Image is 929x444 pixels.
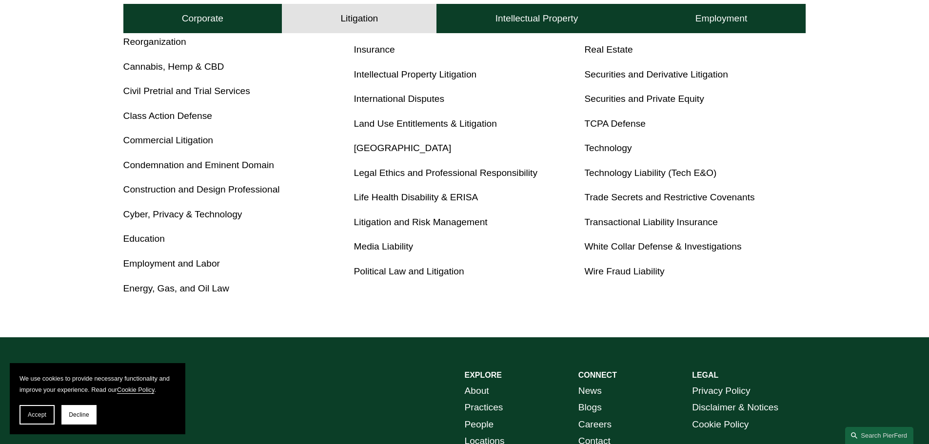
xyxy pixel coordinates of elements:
strong: LEGAL [692,371,718,379]
a: Real Estate [584,44,633,55]
a: Privacy Policy [692,383,750,400]
a: Cannabis, Hemp & CBD [123,61,224,72]
a: Disclaimer & Notices [692,399,778,416]
strong: CONNECT [578,371,617,379]
a: Class Action Defense [123,111,212,121]
a: Condemnation and Eminent Domain [123,160,274,170]
a: Land Use Entitlements & Litigation [354,118,497,129]
section: Cookie banner [10,363,185,434]
span: Accept [28,411,46,418]
a: Cookie Policy [692,416,749,433]
a: Litigation and Risk Management [354,217,488,227]
p: We use cookies to provide necessary functionality and improve your experience. Read our . [20,373,176,395]
a: Life Health Disability & ERISA [354,192,478,202]
a: Employment and Labor [123,258,220,269]
a: Practices [465,399,503,416]
a: Civil Pretrial and Trial Services [123,86,250,96]
a: Trade Secrets and Restrictive Covenants [584,192,754,202]
a: Commercial Litigation [123,135,213,145]
a: Political Law and Litigation [354,266,464,276]
button: Decline [61,405,97,425]
a: Securities and Derivative Litigation [584,69,728,79]
a: Construction and Design Professional [123,184,280,194]
a: Technology [584,143,632,153]
a: Energy, Gas, and Oil Law [123,283,229,293]
h4: Employment [695,13,748,24]
a: White Collar Defense & Investigations [584,241,741,251]
a: Careers [578,416,612,433]
a: Technology Liability (Tech E&O) [584,168,716,178]
a: Intellectual Property Litigation [354,69,477,79]
a: People [465,416,494,433]
a: [GEOGRAPHIC_DATA] [354,143,452,153]
h4: Litigation [340,13,378,24]
a: Transactional Liability Insurance [584,217,717,227]
a: News [578,383,602,400]
a: Wire Fraud Liability [584,266,664,276]
a: Cookie Policy [117,386,155,393]
a: International Disputes [354,94,445,104]
a: TCPA Defense [584,118,646,129]
a: Blogs [578,399,602,416]
span: Decline [69,411,89,418]
h4: Corporate [182,13,223,24]
button: Accept [20,405,55,425]
a: Legal Ethics and Professional Responsibility [354,168,538,178]
strong: EXPLORE [465,371,502,379]
a: Search this site [845,427,913,444]
a: Securities and Private Equity [584,94,704,104]
a: Insurance [354,44,395,55]
a: Cyber, Privacy & Technology [123,209,242,219]
a: About [465,383,489,400]
a: Education [123,233,165,244]
h4: Intellectual Property [495,13,578,24]
a: Media Liability [354,241,414,251]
